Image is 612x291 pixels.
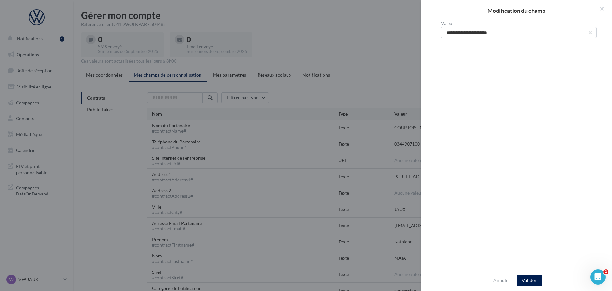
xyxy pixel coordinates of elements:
button: Valider [517,275,542,286]
button: Annuler [491,277,513,284]
iframe: Intercom live chat [590,269,606,285]
h2: Modification du champ [431,8,602,13]
label: Valeur [441,21,597,26]
span: 1 [603,269,608,274]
